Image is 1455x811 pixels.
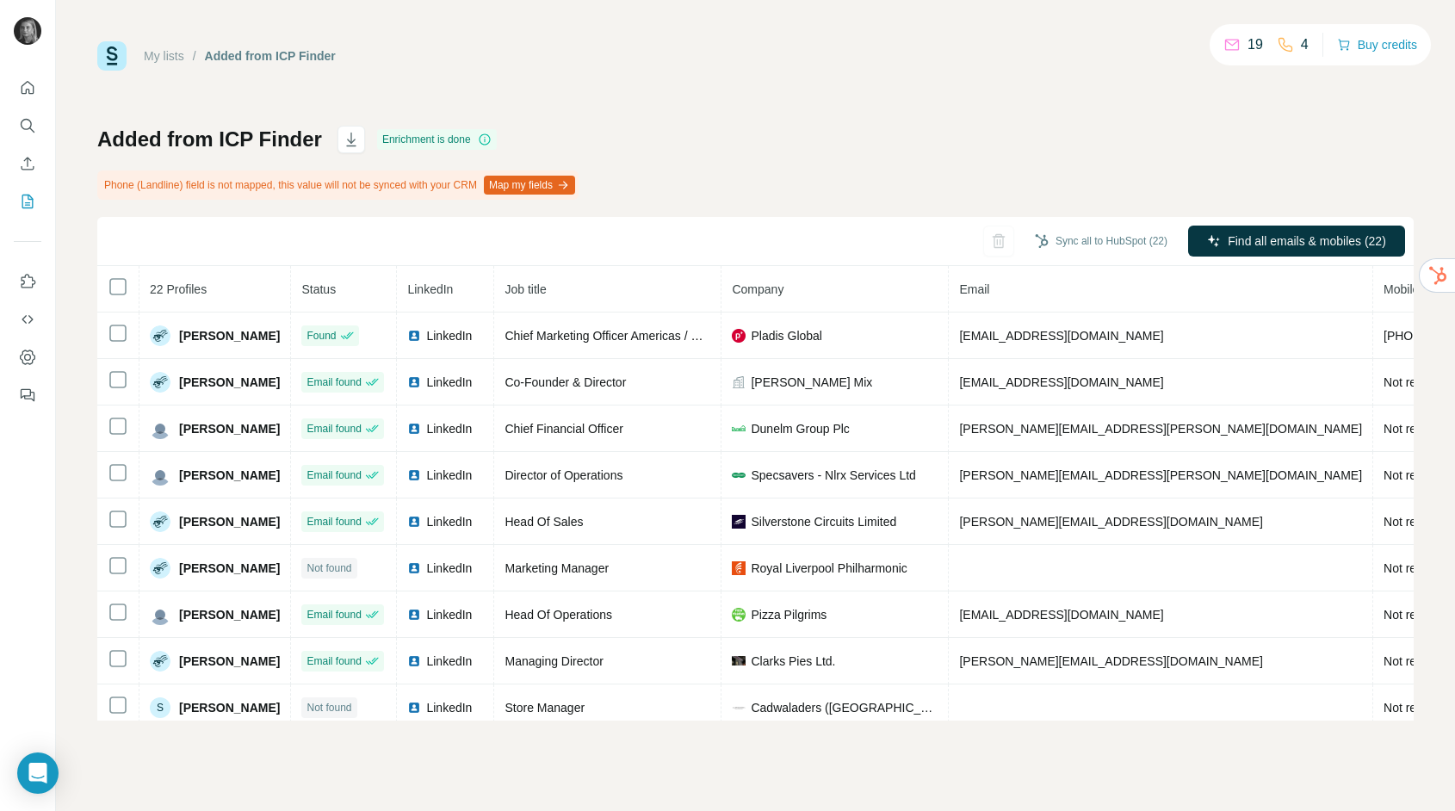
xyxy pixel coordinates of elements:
button: My lists [14,186,41,217]
span: [PERSON_NAME] [179,653,280,670]
img: Surfe Logo [97,41,127,71]
img: Avatar [150,372,170,393]
span: [PERSON_NAME][EMAIL_ADDRESS][PERSON_NAME][DOMAIN_NAME] [959,422,1362,436]
button: Search [14,110,41,141]
span: LinkedIn [426,560,472,577]
img: LinkedIn logo [407,468,421,482]
button: Use Surfe on LinkedIn [14,266,41,297]
img: company-logo [732,468,746,482]
span: LinkedIn [426,699,472,716]
h1: Added from ICP Finder [97,126,322,153]
span: Email found [306,653,361,669]
button: Use Surfe API [14,304,41,335]
span: Specsavers - Nlrx Services Ltd [751,467,915,484]
span: [PERSON_NAME] [179,560,280,577]
img: Avatar [150,511,170,532]
button: Feedback [14,380,41,411]
img: company-logo [732,329,746,343]
span: LinkedIn [426,374,472,391]
img: Avatar [150,465,170,486]
span: Email [959,282,989,296]
img: company-logo [732,515,746,529]
span: Store Manager [505,701,585,715]
span: [PERSON_NAME] [179,467,280,484]
span: Chief Financial Officer [505,422,622,436]
span: Email found [306,467,361,483]
span: [PERSON_NAME] [179,374,280,391]
span: 22 Profiles [150,282,207,296]
span: [PERSON_NAME][EMAIL_ADDRESS][DOMAIN_NAME] [959,654,1262,668]
span: LinkedIn [426,606,472,623]
div: Added from ICP Finder [205,47,336,65]
img: company-logo [732,608,746,622]
li: / [193,47,196,65]
img: Avatar [150,651,170,672]
img: LinkedIn logo [407,515,421,529]
img: LinkedIn logo [407,654,421,668]
span: Chief Marketing Officer Americas / Global Marketing Academy lead [505,329,861,343]
img: company-logo [732,561,746,575]
span: Silverstone Circuits Limited [751,513,896,530]
span: [EMAIL_ADDRESS][DOMAIN_NAME] [959,329,1163,343]
img: Avatar [150,325,170,346]
span: [PERSON_NAME] [179,327,280,344]
span: Job title [505,282,546,296]
span: [PERSON_NAME] [179,699,280,716]
span: Clarks Pies Ltd. [751,653,835,670]
span: LinkedIn [407,282,453,296]
button: Dashboard [14,342,41,373]
button: Map my fields [484,176,575,195]
span: Head Of Sales [505,515,583,529]
span: LinkedIn [426,327,472,344]
img: LinkedIn logo [407,422,421,436]
span: Royal Liverpool Philharmonic [751,560,907,577]
span: Managing Director [505,654,603,668]
span: LinkedIn [426,420,472,437]
span: Email found [306,421,361,436]
span: [EMAIL_ADDRESS][DOMAIN_NAME] [959,608,1163,622]
span: LinkedIn [426,513,472,530]
span: Email found [306,375,361,390]
span: [PERSON_NAME] [179,420,280,437]
button: Sync all to HubSpot (22) [1023,228,1179,254]
img: company-logo [732,425,746,430]
span: [PERSON_NAME] [179,606,280,623]
span: Director of Operations [505,468,622,482]
span: Found [306,328,336,344]
img: LinkedIn logo [407,329,421,343]
span: [PERSON_NAME][EMAIL_ADDRESS][DOMAIN_NAME] [959,515,1262,529]
p: 19 [1248,34,1263,55]
button: Find all emails & mobiles (22) [1188,226,1405,257]
img: Avatar [150,418,170,439]
div: Open Intercom Messenger [17,752,59,794]
div: Phone (Landline) field is not mapped, this value will not be synced with your CRM [97,170,579,200]
span: Pladis Global [751,327,822,344]
div: Enrichment is done [377,129,497,150]
img: Avatar [14,17,41,45]
span: [PERSON_NAME] Mix [751,374,872,391]
a: My lists [144,49,184,63]
span: Cadwaladers ([GEOGRAPHIC_DATA]) [751,699,938,716]
span: Not found [306,560,351,576]
img: LinkedIn logo [407,608,421,622]
span: Not found [306,700,351,715]
img: LinkedIn logo [407,375,421,389]
span: Status [301,282,336,296]
button: Enrich CSV [14,148,41,179]
span: Company [732,282,783,296]
span: Marketing Manager [505,561,609,575]
button: Quick start [14,72,41,103]
div: S [150,697,170,718]
span: [PERSON_NAME] [179,513,280,530]
span: Email found [306,514,361,529]
img: Avatar [150,558,170,579]
span: LinkedIn [426,467,472,484]
img: LinkedIn logo [407,701,421,715]
span: Pizza Pilgrims [751,606,827,623]
span: [EMAIL_ADDRESS][DOMAIN_NAME] [959,375,1163,389]
span: Find all emails & mobiles (22) [1228,232,1386,250]
img: Avatar [150,604,170,625]
span: [PERSON_NAME][EMAIL_ADDRESS][PERSON_NAME][DOMAIN_NAME] [959,468,1362,482]
span: Email found [306,607,361,622]
span: Dunelm Group Plc [751,420,849,437]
